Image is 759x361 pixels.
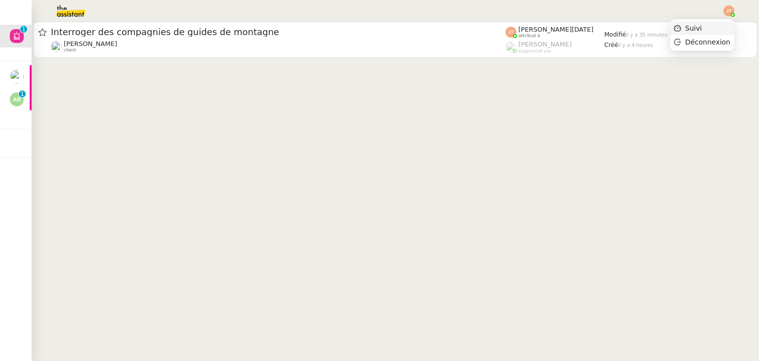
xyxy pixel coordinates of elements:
span: client [64,47,76,53]
img: svg [506,27,516,38]
span: il y a 4 heures [618,43,653,48]
span: [PERSON_NAME] [518,41,572,48]
app-user-label: attribué à [506,26,604,39]
span: suppervisé par [518,48,551,54]
span: il y a 35 minutes [626,32,668,38]
img: users%2FoFdbodQ3TgNoWt9kP3GXAs5oaCq1%2Favatar%2Fprofile-pic.png [506,42,516,52]
app-user-detailed-label: client [51,40,506,53]
span: Déconnexion [685,38,730,46]
span: Créé [604,42,618,48]
span: [PERSON_NAME][DATE] [518,26,593,33]
img: svg [723,5,734,16]
span: Interroger des compagnies de guides de montagne [51,28,506,37]
p: 1 [20,90,24,99]
p: 1 [22,26,26,35]
span: Modifié [604,31,626,38]
span: [PERSON_NAME] [64,40,117,47]
img: users%2F37wbV9IbQuXMU0UH0ngzBXzaEe12%2Favatar%2Fcba66ece-c48a-48c8-9897-a2adc1834457 [51,41,62,52]
nz-badge-sup: 1 [20,26,27,33]
img: svg [10,92,24,106]
span: attribué à [518,33,540,39]
span: Suivi [685,24,702,32]
img: users%2F3XW7N0tEcIOoc8sxKxWqDcFn91D2%2Favatar%2F5653ca14-9fea-463f-a381-ec4f4d723a3b [10,70,24,84]
app-user-label: suppervisé par [506,41,604,53]
nz-badge-sup: 1 [19,90,26,97]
